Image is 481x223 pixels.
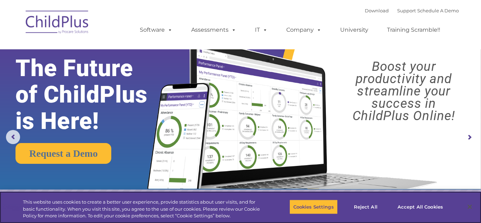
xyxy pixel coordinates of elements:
a: University [333,23,375,37]
span: Phone number [98,75,128,81]
a: Request a Demo [15,143,111,164]
a: Training Scramble!! [380,23,447,37]
button: Cookies Settings [289,199,338,214]
button: Close [462,199,477,215]
a: Software [133,23,180,37]
button: Reject All [344,199,388,214]
font: | [365,8,459,13]
img: ChildPlus by Procare Solutions [22,6,93,41]
a: Support [397,8,416,13]
a: IT [248,23,275,37]
div: This website uses cookies to create a better user experience, provide statistics about user visit... [23,199,264,219]
rs-layer: Boost your productivity and streamline your success in ChildPlus Online! [332,60,475,122]
a: Assessments [184,23,243,37]
button: Accept All Cookies [394,199,447,214]
span: Last name [98,47,119,52]
rs-layer: The Future of ChildPlus is Here! [15,55,169,134]
a: Schedule A Demo [417,8,459,13]
a: Company [279,23,329,37]
a: Download [365,8,389,13]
